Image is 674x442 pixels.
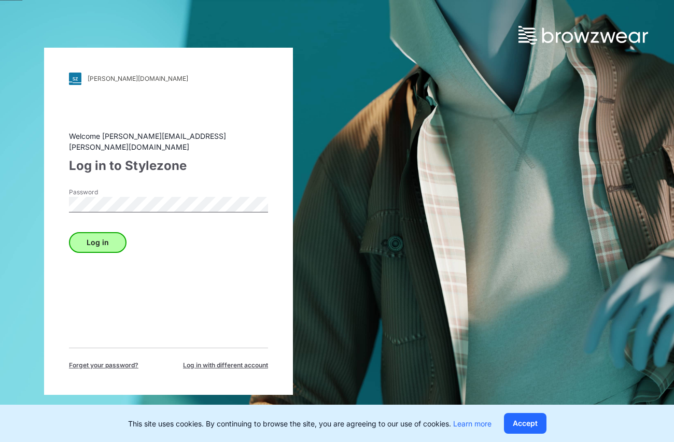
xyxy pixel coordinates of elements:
a: Learn more [453,419,492,428]
img: browzwear-logo.73288ffb.svg [518,26,648,45]
div: [PERSON_NAME][DOMAIN_NAME] [88,75,188,82]
p: This site uses cookies. By continuing to browse the site, you are agreeing to our use of cookies. [128,418,492,429]
div: Welcome [PERSON_NAME][EMAIL_ADDRESS][PERSON_NAME][DOMAIN_NAME] [69,131,268,152]
img: svg+xml;base64,PHN2ZyB3aWR0aD0iMjgiIGhlaWdodD0iMjgiIHZpZXdCb3g9IjAgMCAyOCAyOCIgZmlsbD0ibm9uZSIgeG... [69,73,81,85]
a: [PERSON_NAME][DOMAIN_NAME] [69,73,268,85]
span: Log in with different account [183,361,268,370]
button: Log in [69,232,127,253]
div: Log in to Stylezone [69,156,268,175]
button: Accept [504,413,546,434]
span: Forget your password? [69,361,138,370]
label: Password [69,188,142,197]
